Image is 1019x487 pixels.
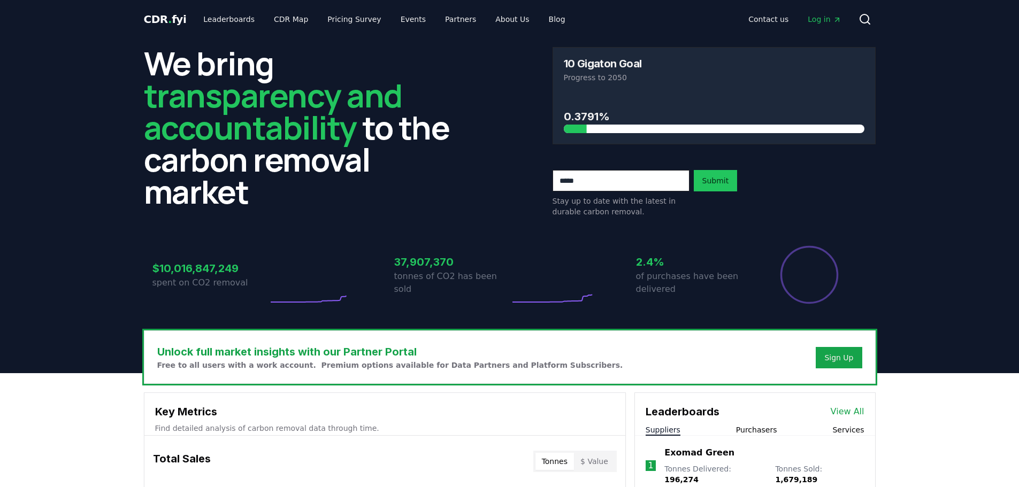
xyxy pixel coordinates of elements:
nav: Main [195,10,573,29]
button: Tonnes [535,453,574,470]
p: Free to all users with a work account. Premium options available for Data Partners and Platform S... [157,360,623,370]
a: Contact us [740,10,797,29]
h3: Unlock full market insights with our Partner Portal [157,344,623,360]
p: 1 [648,459,653,472]
p: spent on CO2 removal [152,276,268,289]
h3: 10 Gigaton Goal [564,58,642,69]
a: View All [831,405,864,418]
button: Sign Up [816,347,862,368]
p: Stay up to date with the latest in durable carbon removal. [553,196,689,217]
a: Log in [799,10,849,29]
button: Services [832,424,864,435]
span: Log in [808,14,841,25]
h3: Total Sales [153,451,211,472]
a: Events [392,10,434,29]
button: Submit [694,170,738,191]
a: Sign Up [824,352,853,363]
nav: Main [740,10,849,29]
span: 196,274 [664,475,699,484]
a: Pricing Survey [319,10,389,29]
h3: Leaderboards [646,404,719,420]
p: Tonnes Delivered : [664,463,764,485]
div: Percentage of sales delivered [779,245,839,305]
p: Find detailed analysis of carbon removal data through time. [155,423,615,434]
span: . [168,13,172,26]
a: Exomad Green [664,446,734,459]
a: Leaderboards [195,10,263,29]
span: transparency and accountability [144,73,402,149]
h3: 2.4% [636,254,752,270]
a: About Us [487,10,538,29]
p: Progress to 2050 [564,72,864,83]
a: CDR Map [265,10,317,29]
a: CDR.fyi [144,12,187,27]
p: of purchases have been delivered [636,270,752,296]
h2: We bring to the carbon removal market [144,47,467,207]
h3: $10,016,847,249 [152,260,268,276]
a: Partners [436,10,485,29]
h3: 0.3791% [564,109,864,125]
p: tonnes of CO2 has been sold [394,270,510,296]
span: 1,679,189 [775,475,817,484]
p: Tonnes Sold : [775,463,864,485]
button: Purchasers [736,424,777,435]
a: Blog [540,10,574,29]
button: $ Value [574,453,615,470]
h3: 37,907,370 [394,254,510,270]
button: Suppliers [646,424,680,435]
h3: Key Metrics [155,404,615,420]
span: CDR fyi [144,13,187,26]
